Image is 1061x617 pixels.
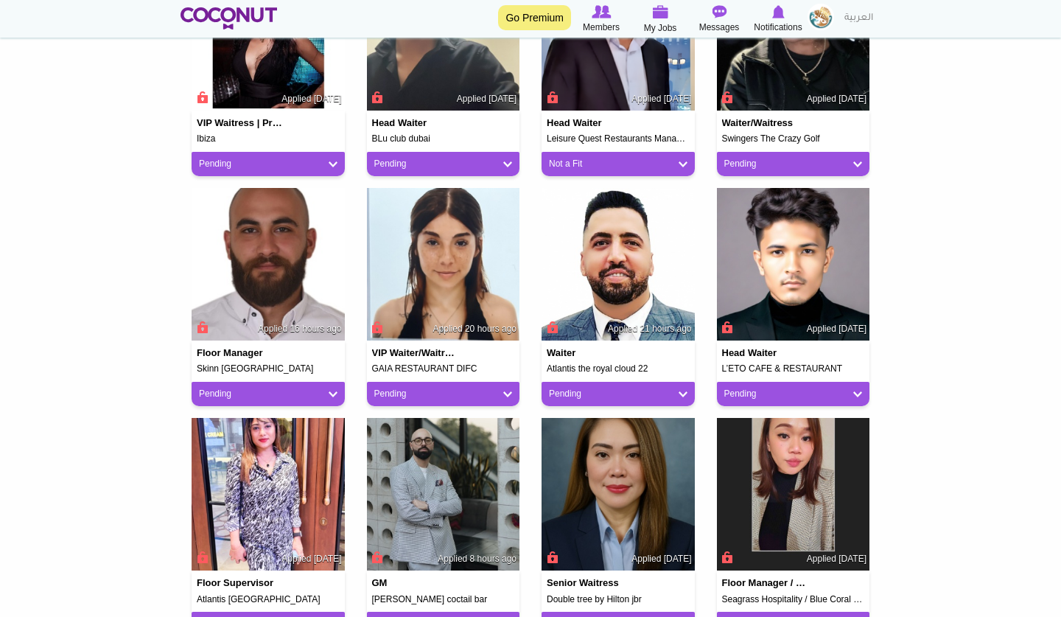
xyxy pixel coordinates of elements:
h5: BLu club dubai [372,134,515,144]
a: Pending [199,158,337,170]
img: Browse Members [592,5,611,18]
a: Pending [724,158,863,170]
a: Pending [724,388,863,400]
img: Messages [712,5,726,18]
span: Connect to Unlock the Profile [370,90,383,105]
a: Not a Fit [549,158,687,170]
a: Browse Members Members [572,4,631,35]
a: Messages Messages [690,4,749,35]
a: Pending [374,158,513,170]
h5: Swingers The Crazy Golf [722,134,865,144]
span: Connect to Unlock the Profile [720,320,733,335]
a: Pending [374,388,513,400]
img: Mohammed Hamed's picture [542,188,695,341]
h4: VIP Waiter/Waitress [372,348,458,358]
img: My Jobs [652,5,668,18]
h4: Floor Manager [197,348,282,358]
h4: Waiter/Waitress [722,118,808,128]
a: Pending [549,388,687,400]
span: Connect to Unlock the Profile [720,90,733,105]
h5: Ibiza [197,134,340,144]
span: Connect to Unlock the Profile [370,550,383,565]
span: Connect to Unlock the Profile [544,320,558,335]
span: Connect to Unlock the Profile [544,90,558,105]
h5: Skinn [GEOGRAPHIC_DATA] [197,364,340,374]
img: Amelia Miranda's picture [542,418,695,571]
h4: Waiter [547,348,632,358]
h4: Head Waiter [372,118,458,128]
h5: Leisure Quest Restaurants Management LLC: [PERSON_NAME] Restaurant (Spanish)/ TOTÓ Restaurant (It... [547,134,690,144]
img: Sharmila Doole's picture [192,418,345,571]
h4: Floor Manager / Restaurant Supervisor [722,578,808,588]
span: Connect to Unlock the Profile [195,90,208,105]
h5: Seagrass Hospitality / Blue Coral Concepts [722,595,865,604]
a: Notifications Notifications [749,4,808,35]
h4: GM [372,578,458,588]
span: Connect to Unlock the Profile [370,320,383,335]
a: Pending [199,388,337,400]
span: Messages [699,20,740,35]
h4: Senior Waitress [547,578,632,588]
h5: Atlantis the royal cloud 22 [547,364,690,374]
span: My Jobs [644,21,677,35]
img: Charbel Haddad's picture [192,188,345,341]
h4: Head Waiter [722,348,808,358]
h4: Head Waiter [547,118,632,128]
img: Ainara León gil's picture [367,188,520,341]
a: Go Premium [498,5,571,30]
img: Babin Thapa's picture [717,188,870,341]
span: Connect to Unlock the Profile [544,550,558,565]
h4: Floor Supervisor [197,578,282,588]
a: العربية [837,4,880,33]
span: Members [583,20,620,35]
span: Connect to Unlock the Profile [195,550,208,565]
img: Home [181,7,277,29]
img: Notifications [772,5,785,18]
h5: L’ETO CAFE & RESTAURANT [722,364,865,374]
img: Sargis Brsoyan's picture [367,418,520,571]
h4: VIP Waitress | Private Events & Event Production Specialist [197,118,282,128]
img: Joy Jane Aboy's picture [717,418,870,571]
h5: Double tree by Hilton jbr [547,595,690,604]
h5: [PERSON_NAME] coctail bar [372,595,515,604]
span: Connect to Unlock the Profile [195,320,208,335]
span: Notifications [754,20,802,35]
span: Connect to Unlock the Profile [720,550,733,565]
h5: Atlantis [GEOGRAPHIC_DATA] [197,595,340,604]
a: My Jobs My Jobs [631,4,690,35]
h5: GAIA RESTAURANT DIFC [372,364,515,374]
